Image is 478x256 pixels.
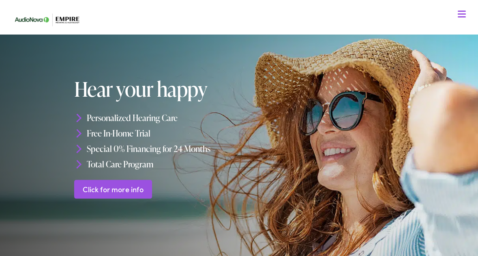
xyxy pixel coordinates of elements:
[16,33,469,58] a: What We Offer
[74,110,313,126] li: Personalized Hearing Care
[74,78,313,100] h1: Hear your happy
[74,156,313,171] li: Total Care Program
[74,180,152,199] a: Click for more info
[74,141,313,156] li: Special 0% Financing for 24 Months
[74,126,313,141] li: Free In-Home Trial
